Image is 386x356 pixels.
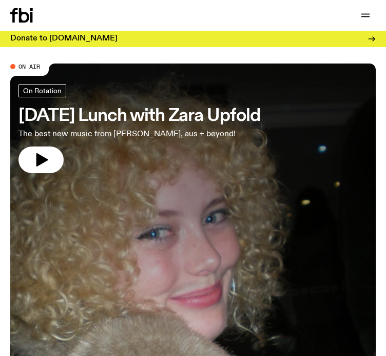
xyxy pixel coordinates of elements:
h3: Donate to [DOMAIN_NAME] [10,35,118,43]
a: On Rotation [18,84,66,97]
a: [DATE] Lunch with Zara UpfoldThe best new music from [PERSON_NAME], aus + beyond! [18,84,260,173]
h3: [DATE] Lunch with Zara Upfold [18,108,260,124]
span: On Air [18,63,40,70]
span: On Rotation [23,87,62,94]
p: The best new music from [PERSON_NAME], aus + beyond! [18,128,260,140]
